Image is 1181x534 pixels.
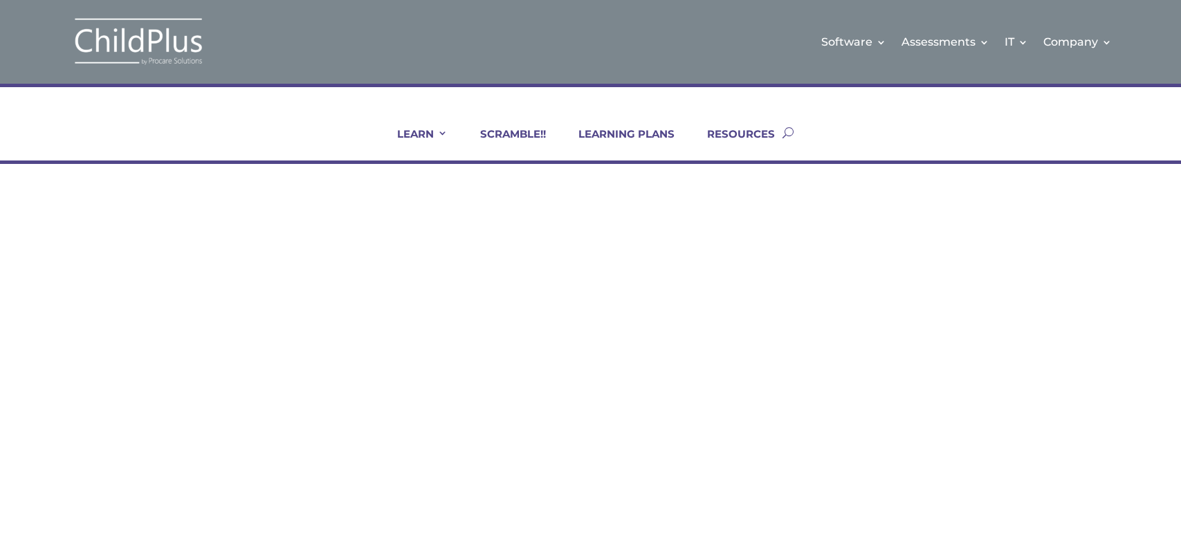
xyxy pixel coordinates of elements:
a: LEARNING PLANS [561,127,675,160]
a: Assessments [901,14,989,70]
a: Company [1043,14,1112,70]
a: RESOURCES [690,127,775,160]
a: SCRAMBLE!! [463,127,546,160]
a: Software [821,14,886,70]
a: LEARN [380,127,448,160]
a: IT [1005,14,1028,70]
